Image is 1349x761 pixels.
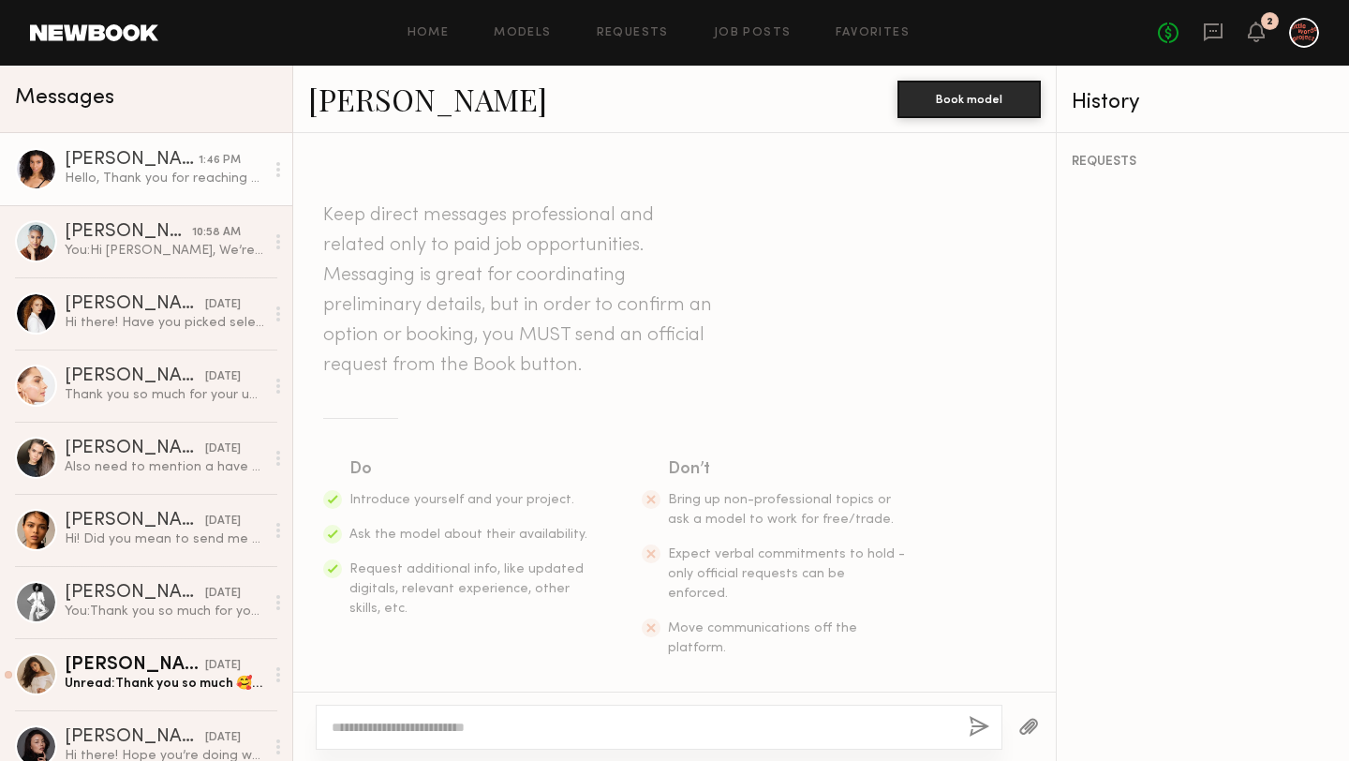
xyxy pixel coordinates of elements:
[1267,17,1273,27] div: 2
[836,27,910,39] a: Favorites
[205,729,241,747] div: [DATE]
[65,728,205,747] div: [PERSON_NAME]
[205,657,241,675] div: [DATE]
[65,675,264,693] div: Unread: Thank you so much 🥰🥰
[408,27,450,39] a: Home
[597,27,669,39] a: Requests
[65,223,192,242] div: [PERSON_NAME]
[205,585,241,603] div: [DATE]
[65,242,264,260] div: You: Hi [PERSON_NAME], We’re Little Words Project, a jewelry brand all about spreading kindness a...
[205,440,241,458] div: [DATE]
[65,151,199,170] div: [PERSON_NAME]
[1072,92,1334,113] div: History
[65,314,264,332] div: Hi there! Have you picked selects for this project? I’m still held as an option and available [DATE]
[1072,156,1334,169] div: REQUESTS
[323,201,717,380] header: Keep direct messages professional and related only to paid job opportunities. Messaging is great ...
[349,494,574,506] span: Introduce yourself and your project.
[15,87,114,109] span: Messages
[65,295,205,314] div: [PERSON_NAME]
[668,456,908,483] div: Don’t
[205,368,241,386] div: [DATE]
[65,386,264,404] div: Thank you so much for your understanding. Let’s keep in touch, and I wish you all the best of luc...
[192,224,241,242] div: 10:58 AM
[668,622,857,654] span: Move communications off the platform.
[65,367,205,386] div: [PERSON_NAME]
[65,584,205,603] div: [PERSON_NAME]
[65,512,205,530] div: [PERSON_NAME]
[308,79,547,119] a: [PERSON_NAME]
[205,513,241,530] div: [DATE]
[897,81,1041,118] button: Book model
[199,152,241,170] div: 1:46 PM
[65,170,264,187] div: Hello, Thank you for reaching out. Yes I’m available 9/16.
[668,494,894,526] span: Bring up non-professional topics or ask a model to work for free/trade.
[65,656,205,675] div: [PERSON_NAME]
[668,548,905,600] span: Expect verbal commitments to hold - only official requests can be enforced.
[494,27,551,39] a: Models
[65,530,264,548] div: Hi! Did you mean to send me a request ?
[349,456,589,483] div: Do
[65,603,264,620] div: You: Thank you so much for your time!
[714,27,792,39] a: Job Posts
[349,529,587,541] span: Ask the model about their availability.
[897,90,1041,106] a: Book model
[349,563,584,615] span: Request additional info, like updated digitals, relevant experience, other skills, etc.
[205,296,241,314] div: [DATE]
[65,440,205,458] div: [PERSON_NAME]
[65,458,264,476] div: Also need to mention a have couple new tattoos on my arms, but they are small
